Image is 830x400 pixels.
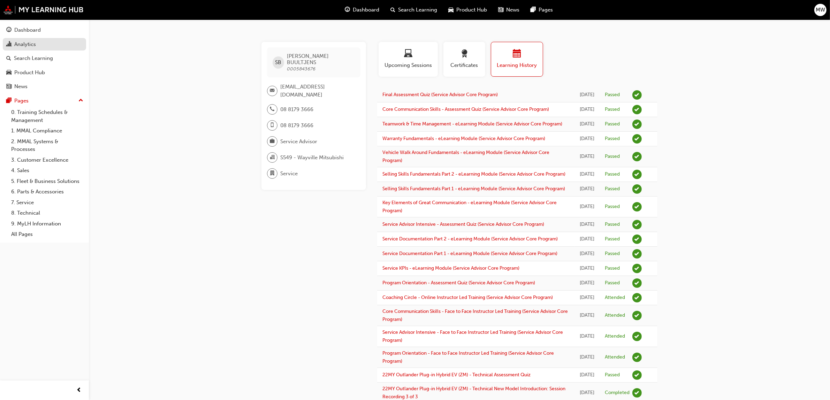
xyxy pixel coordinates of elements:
div: Attended [605,294,625,301]
span: learningRecordVerb_ATTEND-icon [632,332,642,341]
div: Wed Aug 27 2025 14:23:31 GMT+0930 (Australian Central Standard Time) [580,264,594,272]
span: calendar-icon [513,49,521,59]
a: Core Communication Skills - Assessment Quiz (Service Advisor Core Program) [382,106,549,112]
div: Passed [605,251,620,257]
div: Dashboard [14,26,41,34]
a: 3. Customer Excellence [8,155,86,166]
div: Passed [605,153,620,160]
span: learningRecordVerb_PASS-icon [632,220,642,229]
span: news-icon [6,84,12,90]
div: Tue Sep 02 2025 22:46:40 GMT+0930 (Australian Central Standard Time) [580,91,594,99]
div: Passed [605,265,620,272]
div: Search Learning [14,54,53,62]
span: Certificates [449,61,480,69]
span: learningRecordVerb_PASS-icon [632,264,642,273]
span: guage-icon [6,27,12,33]
div: Pages [14,97,29,105]
span: 08 8179 3666 [280,122,313,130]
a: All Pages [8,229,86,240]
span: learningRecordVerb_PASS-icon [632,249,642,259]
a: Program Orientation - Face to Face Instructor Led Training (Service Advisor Core Program) [382,350,554,364]
span: pages-icon [6,98,12,104]
a: Search Learning [3,52,86,65]
div: Attended [605,354,625,361]
div: Attended [605,333,625,340]
a: Dashboard [3,24,86,37]
a: Selling Skills Fundamentals Part 2 - eLearning Module (Service Advisor Core Program) [382,171,565,177]
span: Search Learning [398,6,437,14]
a: pages-iconPages [525,3,559,17]
a: Selling Skills Fundamentals Part 1 - eLearning Module (Service Advisor Core Program) [382,186,565,192]
span: news-icon [498,6,504,14]
span: Dashboard [353,6,380,14]
span: learningRecordVerb_PASS-icon [632,105,642,114]
a: car-iconProduct Hub [443,3,493,17]
a: Final Assessment Quiz (Service Advisor Core Program) [382,92,498,98]
span: Product Hub [457,6,487,14]
div: Thu Jul 24 2025 14:00:00 GMT+0930 (Australian Central Standard Time) [580,294,594,302]
a: 7. Service [8,197,86,208]
a: Analytics [3,38,86,51]
a: Service Advisor Intensive - Assessment Quiz (Service Advisor Core Program) [382,221,544,227]
div: News [14,83,28,91]
span: SB [275,59,281,67]
span: learningRecordVerb_ATTEND-icon [632,311,642,320]
a: Service Documentation Part 1 - eLearning Module (Service Advisor Core Program) [382,251,557,256]
span: learningRecordVerb_PASS-icon [632,234,642,244]
span: chart-icon [6,41,12,48]
a: 4. Sales [8,165,86,176]
a: Service Documentation Part 2 - eLearning Module (Service Advisor Core Program) [382,236,558,242]
span: [EMAIL_ADDRESS][DOMAIN_NAME] [280,83,355,99]
span: award-icon [460,49,469,59]
span: learningRecordVerb_PASS-icon [632,90,642,100]
div: Tue Dec 31 2024 11:31:46 GMT+1030 (Australian Central Daylight Time) [580,389,594,397]
img: mmal [3,5,84,14]
button: DashboardAnalyticsSearch LearningProduct HubNews [3,22,86,94]
span: phone-icon [270,105,275,114]
span: Learning History [496,61,538,69]
a: 0. Training Schedules & Management [8,107,86,125]
div: Completed [605,390,630,396]
span: learningRecordVerb_ATTEND-icon [632,353,642,362]
div: Tue May 06 2025 09:00:00 GMT+0930 (Australian Central Standard Time) [580,353,594,361]
div: Passed [605,372,620,378]
div: Sat Aug 30 2025 03:07:03 GMT+0930 (Australian Central Standard Time) [580,185,594,193]
div: Passed [605,171,620,178]
a: Vehicle Walk Around Fundamentals - eLearning Module (Service Advisor Core Program) [382,149,549,163]
div: Passed [605,203,620,210]
div: Wed Jun 11 2025 09:00:00 GMT+0930 (Australian Central Standard Time) [580,332,594,340]
div: Wed Aug 27 2025 21:15:49 GMT+0930 (Australian Central Standard Time) [580,250,594,258]
span: Service Advisor [280,138,317,146]
button: Pages [3,94,86,107]
span: search-icon [6,55,11,62]
div: Product Hub [14,69,45,77]
a: 6. Parts & Accessories [8,186,86,197]
div: Sun Aug 31 2025 22:01:30 GMT+0930 (Australian Central Standard Time) [580,106,594,114]
a: Teamwork & Time Management - eLearning Module (Service Advisor Core Program) [382,121,562,127]
div: Wed Jul 09 2025 09:00:00 GMT+0930 (Australian Central Standard Time) [580,311,594,320]
a: guage-iconDashboard [340,3,385,17]
a: search-iconSearch Learning [385,3,443,17]
span: Pages [539,6,553,14]
span: organisation-icon [270,153,275,162]
div: Sun Aug 31 2025 21:00:55 GMT+0930 (Australian Central Standard Time) [580,120,594,128]
div: Passed [605,136,620,142]
a: Coaching Circle - Online Instructor Led Training (Service Advisor Core Program) [382,294,553,300]
span: email-icon [270,86,275,95]
a: 1. MMAL Compliance [8,125,86,136]
span: laptop-icon [404,49,412,59]
span: 0005843676 [287,66,315,72]
span: learningRecordVerb_PASS-icon [632,184,642,194]
div: Analytics [14,40,36,48]
span: Upcoming Sessions [384,61,433,69]
span: learningRecordVerb_PASS-icon [632,170,642,179]
a: 8. Technical [8,208,86,218]
div: Passed [605,186,620,192]
a: news-iconNews [493,3,525,17]
div: Wed Jan 01 2025 12:49:13 GMT+1030 (Australian Central Daylight Time) [580,371,594,379]
span: learningRecordVerb_PASS-icon [632,202,642,211]
div: Sun Aug 31 2025 08:28:46 GMT+0930 (Australian Central Standard Time) [580,135,594,143]
button: Certificates [443,42,485,77]
span: prev-icon [77,386,82,395]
